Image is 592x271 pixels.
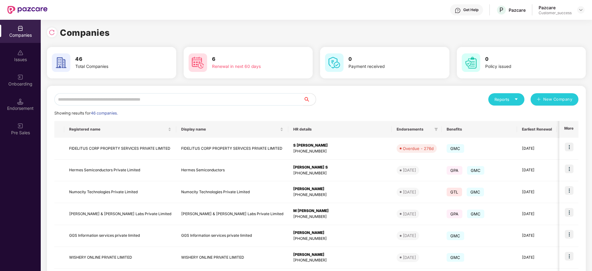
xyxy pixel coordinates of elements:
[462,53,480,72] img: svg+xml;base64,PHN2ZyB4bWxucz0iaHR0cDovL3d3dy53My5vcmcvMjAwMC9zdmciIHdpZHRoPSI2MCIgaGVpZ2h0PSI2MC...
[467,188,484,196] span: GMC
[433,126,439,133] span: filter
[403,145,434,152] div: Overdue - 276d
[293,252,387,258] div: [PERSON_NAME]
[181,127,279,132] span: Display name
[543,96,573,102] span: New Company
[293,236,387,242] div: [PHONE_NUMBER]
[565,143,573,151] img: icon
[293,214,387,220] div: [PHONE_NUMBER]
[539,5,572,10] div: Pazcare
[91,111,118,115] span: 46 companies.
[17,50,23,56] img: svg+xml;base64,PHN2ZyBpZD0iSXNzdWVzX2Rpc2FibGVkIiB4bWxucz0iaHR0cDovL3d3dy53My5vcmcvMjAwMC9zdmciIH...
[447,210,462,218] span: GPA
[176,160,288,181] td: Hermes Semiconductors
[303,97,316,102] span: search
[565,165,573,173] img: icon
[557,121,583,138] th: Issues
[537,97,541,102] span: plus
[52,53,70,72] img: svg+xml;base64,PHN2ZyB4bWxucz0iaHR0cDovL3d3dy53My5vcmcvMjAwMC9zdmciIHdpZHRoPSI2MCIgaGVpZ2h0PSI2MC...
[517,225,557,247] td: [DATE]
[293,143,387,148] div: S [PERSON_NAME]
[64,138,176,160] td: FIDELITUS CORP PROPERTY SERVICES PRIVATE LIMITED
[565,208,573,217] img: icon
[403,189,416,195] div: [DATE]
[447,253,464,262] span: GMC
[442,121,517,138] th: Benefits
[64,121,176,138] th: Registered name
[293,230,387,236] div: [PERSON_NAME]
[64,181,176,203] td: Numocity Technologies Private Limited
[509,7,526,13] div: Pazcare
[64,225,176,247] td: GGS Information services private limited
[293,186,387,192] div: [PERSON_NAME]
[467,166,485,175] span: GMC
[565,230,573,239] img: icon
[60,26,110,40] h1: Companies
[531,93,578,106] button: plusNew Company
[403,167,416,173] div: [DATE]
[517,138,557,160] td: [DATE]
[403,254,416,261] div: [DATE]
[325,53,344,72] img: svg+xml;base64,PHN2ZyB4bWxucz0iaHR0cDovL3d3dy53My5vcmcvMjAwMC9zdmciIHdpZHRoPSI2MCIgaGVpZ2h0PSI2MC...
[485,63,563,70] div: Policy issued
[64,203,176,225] td: [PERSON_NAME] & [PERSON_NAME] Labs Private Limited
[397,127,432,132] span: Endorsements
[499,6,503,14] span: P
[176,181,288,203] td: Numocity Technologies Private Limited
[447,166,462,175] span: GPA
[64,160,176,181] td: Hermes Semiconductors Private Limited
[75,63,153,70] div: Total Companies
[517,181,557,203] td: [DATE]
[494,96,518,102] div: Reports
[293,148,387,154] div: [PHONE_NUMBER]
[176,138,288,160] td: FIDELITUS CORP PROPERTY SERVICES PRIVATE LIMITED
[176,225,288,247] td: GGS Information services private limited
[75,55,153,63] h3: 46
[578,7,583,12] img: svg+xml;base64,PHN2ZyBpZD0iRHJvcGRvd24tMzJ4MzIiIHhtbG5zPSJodHRwOi8vd3d3LnczLm9yZy8yMDAwL3N2ZyIgd2...
[293,208,387,214] div: M [PERSON_NAME]
[176,121,288,138] th: Display name
[463,7,478,12] div: Get Help
[17,123,23,129] img: svg+xml;base64,PHN2ZyB3aWR0aD0iMjAiIGhlaWdodD0iMjAiIHZpZXdCb3g9IjAgMCAyMCAyMCIgZmlsbD0ibm9uZSIgeG...
[293,257,387,263] div: [PHONE_NUMBER]
[54,111,118,115] span: Showing results for
[539,10,572,15] div: Customer_success
[212,63,290,70] div: Renewal in next 60 days
[559,121,578,138] th: More
[434,127,438,131] span: filter
[348,63,426,70] div: Payment received
[348,55,426,63] h3: 0
[288,121,392,138] th: HR details
[403,211,416,217] div: [DATE]
[303,93,316,106] button: search
[7,6,48,14] img: New Pazcare Logo
[517,247,557,269] td: [DATE]
[565,252,573,261] img: icon
[514,97,518,101] span: caret-down
[447,231,464,240] span: GMC
[565,186,573,195] img: icon
[517,160,557,181] td: [DATE]
[64,247,176,269] td: WISHERY ONLINE PRIVATE LIMITED
[17,25,23,31] img: svg+xml;base64,PHN2ZyBpZD0iQ29tcGFuaWVzIiB4bWxucz0iaHR0cDovL3d3dy53My5vcmcvMjAwMC9zdmciIHdpZHRoPS...
[212,55,290,63] h3: 6
[176,247,288,269] td: WISHERY ONLINE PRIVATE LIMITED
[176,203,288,225] td: [PERSON_NAME] & [PERSON_NAME] Labs Private Limited
[17,74,23,80] img: svg+xml;base64,PHN2ZyB3aWR0aD0iMjAiIGhlaWdodD0iMjAiIHZpZXdCb3g9IjAgMCAyMCAyMCIgZmlsbD0ibm9uZSIgeG...
[17,98,23,105] img: svg+xml;base64,PHN2ZyB3aWR0aD0iMTQuNSIgaGVpZ2h0PSIxNC41IiB2aWV3Qm94PSIwIDAgMTYgMTYiIGZpbGw9Im5vbm...
[403,232,416,239] div: [DATE]
[517,203,557,225] td: [DATE]
[49,29,55,35] img: svg+xml;base64,PHN2ZyBpZD0iUmVsb2FkLTMyeDMyIiB4bWxucz0iaHR0cDovL3d3dy53My5vcmcvMjAwMC9zdmciIHdpZH...
[447,188,462,196] span: GTL
[293,170,387,176] div: [PHONE_NUMBER]
[447,144,464,153] span: GMC
[485,55,563,63] h3: 0
[189,53,207,72] img: svg+xml;base64,PHN2ZyB4bWxucz0iaHR0cDovL3d3dy53My5vcmcvMjAwMC9zdmciIHdpZHRoPSI2MCIgaGVpZ2h0PSI2MC...
[455,7,461,14] img: svg+xml;base64,PHN2ZyBpZD0iSGVscC0zMngzMiIgeG1sbnM9Imh0dHA6Ly93d3cudzMub3JnLzIwMDAvc3ZnIiB3aWR0aD...
[69,127,167,132] span: Registered name
[467,210,485,218] span: GMC
[293,192,387,198] div: [PHONE_NUMBER]
[517,121,557,138] th: Earliest Renewal
[293,165,387,170] div: [PERSON_NAME] S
